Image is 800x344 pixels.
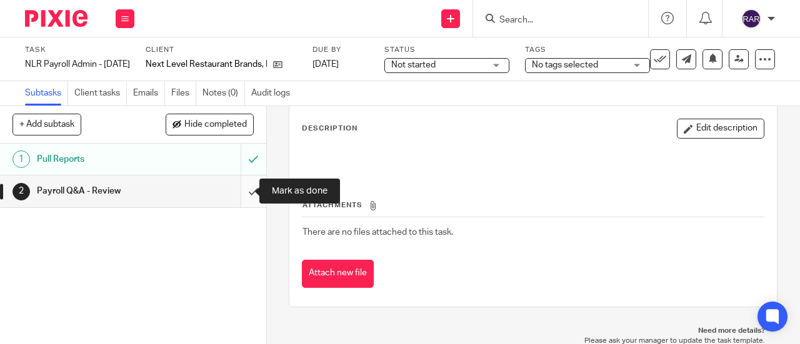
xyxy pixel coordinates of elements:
a: Audit logs [251,81,296,106]
span: No tags selected [532,61,598,69]
a: Emails [133,81,165,106]
img: svg%3E [741,9,761,29]
button: + Add subtask [12,114,81,135]
span: There are no files attached to this task. [302,228,453,237]
label: Status [384,45,509,55]
h1: Pull Reports [37,150,164,169]
div: 1 [12,150,30,168]
a: Subtasks [25,81,68,106]
span: Not started [391,61,436,69]
label: Task [25,45,130,55]
a: Client tasks [74,81,127,106]
span: Attachments [302,202,362,209]
div: NLR Payroll Admin - Tuesday [25,58,130,71]
span: [DATE] [312,60,339,69]
img: Pixie [25,10,87,27]
input: Search [498,15,611,26]
button: Hide completed [166,114,254,135]
button: Attach new file [302,260,374,288]
h1: Payroll Q&A - Review [37,182,164,200]
button: Edit description [677,119,764,139]
p: Description [302,124,357,134]
label: Client [146,45,297,55]
label: Due by [312,45,369,55]
span: Hide completed [184,120,247,130]
div: 2 [12,183,30,200]
p: Need more details? [301,326,765,336]
label: Tags [525,45,650,55]
a: Files [171,81,196,106]
p: Next Level Restaurant Brands, LLC [146,58,267,71]
a: Notes (0) [202,81,245,106]
div: NLR Payroll Admin - [DATE] [25,58,130,71]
